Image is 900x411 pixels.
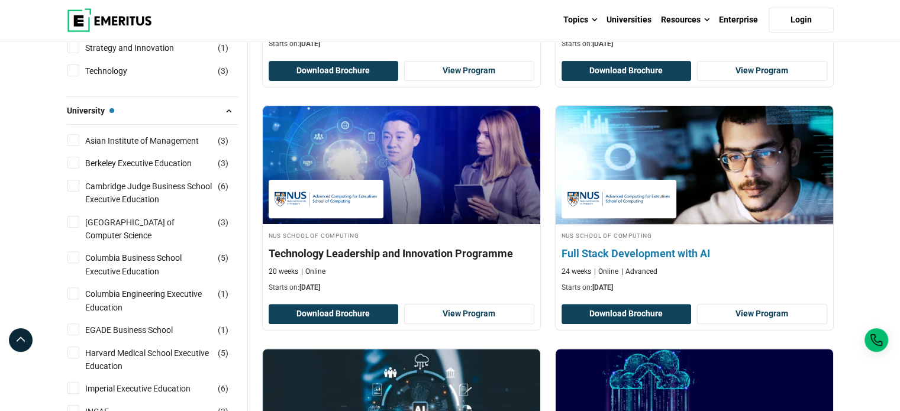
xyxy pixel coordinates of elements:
span: 5 [221,253,225,263]
a: Login [769,8,834,33]
a: View Program [697,304,827,324]
span: ( ) [218,180,228,193]
span: ( ) [218,382,228,395]
a: Berkeley Executive Education [85,157,215,170]
h4: NUS School of Computing [269,230,534,240]
p: 20 weeks [269,267,298,277]
a: Cambridge Judge Business School Executive Education [85,180,236,206]
span: [DATE] [592,283,613,292]
img: Full Stack Development with AI | Online Coding Course [541,100,847,230]
img: NUS School of Computing [275,186,378,212]
span: 6 [221,384,225,393]
span: 3 [221,158,225,168]
a: View Program [697,61,827,81]
a: View Program [404,304,534,324]
span: University [67,104,114,117]
a: View Program [404,61,534,81]
span: 1 [221,43,225,53]
span: 1 [221,325,225,335]
span: ( ) [218,323,228,336]
button: Download Brochure [269,304,399,324]
span: 5 [221,348,225,358]
h4: NUS School of Computing [562,230,827,240]
p: Starts on: [269,283,534,293]
p: Online [594,267,618,277]
span: ( ) [218,134,228,147]
p: Online [301,267,325,277]
span: [DATE] [299,40,320,48]
img: NUS School of Computing [567,186,670,212]
span: ( ) [218,251,228,264]
span: ( ) [218,216,228,229]
button: Download Brochure [269,61,399,81]
p: Starts on: [562,283,827,293]
a: Asian Institute of Management [85,134,222,147]
button: Download Brochure [562,304,692,324]
span: ( ) [218,41,228,54]
span: ( ) [218,287,228,300]
a: Imperial Executive Education [85,382,214,395]
a: EGADE Business School [85,323,196,336]
span: ( ) [218,157,228,170]
span: 3 [221,66,225,76]
p: Starts on: [562,39,827,49]
span: [DATE] [592,40,613,48]
p: Starts on: [269,39,534,49]
span: 3 [221,136,225,145]
a: Strategy and Innovation [85,41,198,54]
a: Coding Course by NUS School of Computing - September 30, 2025 NUS School of Computing NUS School ... [556,106,833,299]
a: [GEOGRAPHIC_DATA] of Computer Science [85,216,236,242]
a: Columbia Engineering Executive Education [85,287,236,314]
span: [DATE] [299,283,320,292]
a: Harvard Medical School Executive Education [85,347,236,373]
a: Leadership Course by NUS School of Computing - September 30, 2025 NUS School of Computing NUS Sch... [263,106,540,299]
a: Technology [85,64,151,77]
button: Download Brochure [562,61,692,81]
span: 3 [221,218,225,227]
img: Technology Leadership and Innovation Programme | Online Leadership Course [263,106,540,224]
span: ( ) [218,347,228,360]
a: Columbia Business School Executive Education [85,251,236,278]
span: ( ) [218,64,228,77]
button: University [67,102,238,119]
span: 1 [221,289,225,299]
p: Advanced [621,267,657,277]
p: 24 weeks [562,267,591,277]
h4: Full Stack Development with AI [562,246,827,261]
span: 6 [221,182,225,191]
h4: Technology Leadership and Innovation Programme [269,246,534,261]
